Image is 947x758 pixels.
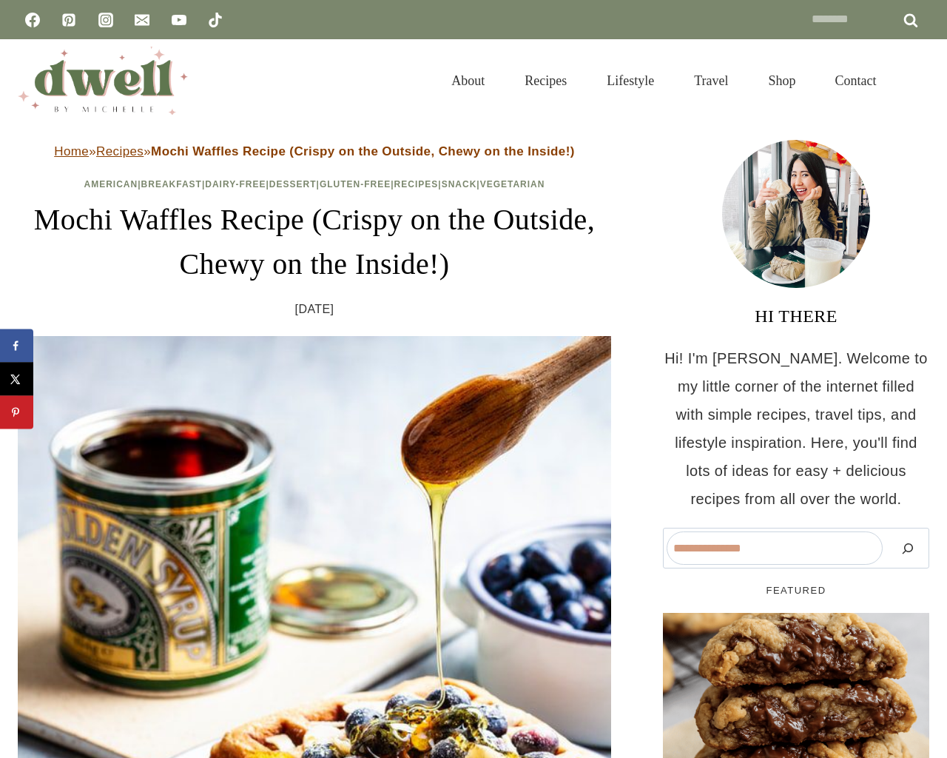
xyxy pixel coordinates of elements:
[394,179,439,189] a: Recipes
[84,179,138,189] a: American
[663,583,929,598] h5: FEATURED
[151,144,575,158] strong: Mochi Waffles Recipe (Crispy on the Outside, Chewy on the Inside!)
[480,179,545,189] a: Vegetarian
[141,179,202,189] a: Breakfast
[18,198,611,286] h1: Mochi Waffles Recipe (Crispy on the Outside, Chewy on the Inside!)
[505,55,587,107] a: Recipes
[295,298,334,321] time: [DATE]
[587,55,674,107] a: Lifestyle
[269,179,317,189] a: Dessert
[164,5,194,35] a: YouTube
[96,144,144,158] a: Recipes
[205,179,266,189] a: Dairy-Free
[904,68,929,93] button: View Search Form
[663,303,929,329] h3: HI THERE
[663,344,929,513] p: Hi! I'm [PERSON_NAME]. Welcome to my little corner of the internet filled with simple recipes, tr...
[815,55,897,107] a: Contact
[127,5,157,35] a: Email
[18,47,188,115] img: DWELL by michelle
[91,5,121,35] a: Instagram
[748,55,815,107] a: Shop
[84,179,545,189] span: | | | | | | |
[431,55,897,107] nav: Primary Navigation
[200,5,230,35] a: TikTok
[890,531,926,565] button: Search
[674,55,748,107] a: Travel
[54,5,84,35] a: Pinterest
[431,55,505,107] a: About
[54,144,89,158] a: Home
[54,144,575,158] span: » »
[18,5,47,35] a: Facebook
[320,179,391,189] a: Gluten-Free
[442,179,477,189] a: Snack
